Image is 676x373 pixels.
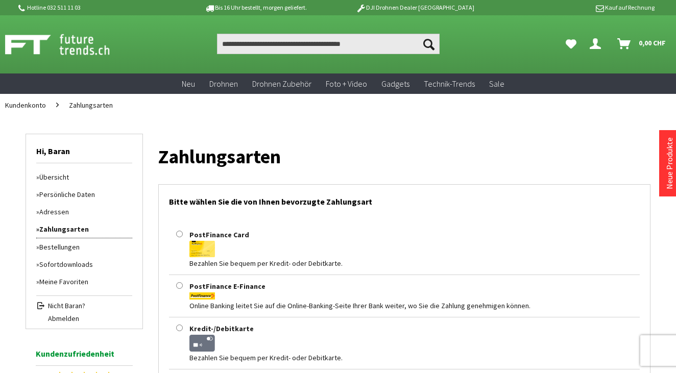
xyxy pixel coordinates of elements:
p: DJI Drohnen Dealer [GEOGRAPHIC_DATA] [335,2,495,14]
a: Adressen [36,203,132,220]
a: Foto + Video [319,73,374,94]
a: Zahlungsarten [64,94,118,116]
img: postfinance-e-finance.svg [189,292,215,300]
a: Bestellungen [36,238,132,256]
div: Bezahlen Sie bequem per Kredit- oder Debitkarte. [189,352,640,364]
span: Foto + Video [326,79,367,89]
a: Drohnen Zubehör [245,73,319,94]
a: Neue Produkte [664,137,674,189]
a: Hi, Baran - Dein Konto [586,34,609,54]
span: Neu [182,79,195,89]
span: Drohnen [209,79,238,89]
span: Nicht [48,301,63,310]
span: 0,00 CHF [639,35,666,51]
a: Sofortdownloads [36,256,132,273]
a: Technik-Trends [417,73,482,94]
a: Zahlungsarten [36,220,132,238]
label: PostFinance E-Finance [189,282,265,291]
h1: Zahlungsarten [158,139,650,174]
div: Bezahlen Sie bequem per Kredit- oder Debitkarte. [189,257,640,269]
span: Hi, Baran [36,134,132,163]
a: Persönliche Daten [36,186,132,203]
a: Drohnen [202,73,245,94]
a: Gadgets [374,73,417,94]
input: Produkt, Marke, Kategorie, EAN, Artikelnummer… [217,34,440,54]
span: Gadgets [381,79,409,89]
span: Technik-Trends [424,79,475,89]
img: Shop Futuretrends - zur Startseite wechseln [5,32,132,57]
p: Hotline 032 511 11 03 [16,2,176,14]
a: Warenkorb [613,34,671,54]
span: Abmelden [48,313,132,324]
p: Kauf auf Rechnung [495,2,654,14]
a: Sale [482,73,512,94]
div: Online Banking leitet Sie auf die Online-Banking-Seite Ihrer Bank weiter, wo Sie die Zahlung gene... [189,300,640,312]
span: Sale [489,79,504,89]
span: Kundenzufriedenheit [36,347,133,366]
p: Bis 16 Uhr bestellt, morgen geliefert. [176,2,335,14]
label: PostFinance Card [189,230,249,239]
a: Meine Favoriten [561,34,582,54]
span: Kundenkonto [5,101,46,110]
span: Drohnen Zubehör [252,79,311,89]
h2: Bitte wählen Sie die von Ihnen bevorzugte Zahlungsart [169,185,640,213]
img: credit-debit-card.svg [189,335,215,352]
a: Nicht Baran? Abmelden [36,295,132,324]
a: Übersicht [36,168,132,186]
a: Neu [175,73,202,94]
label: Kredit-/Debitkarte [189,324,254,333]
span: Zahlungsarten [69,101,113,110]
span: Baran? [65,301,85,310]
a: Meine Favoriten [36,273,132,290]
button: Suchen [418,34,440,54]
img: postfinance-card.svg [189,241,215,257]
